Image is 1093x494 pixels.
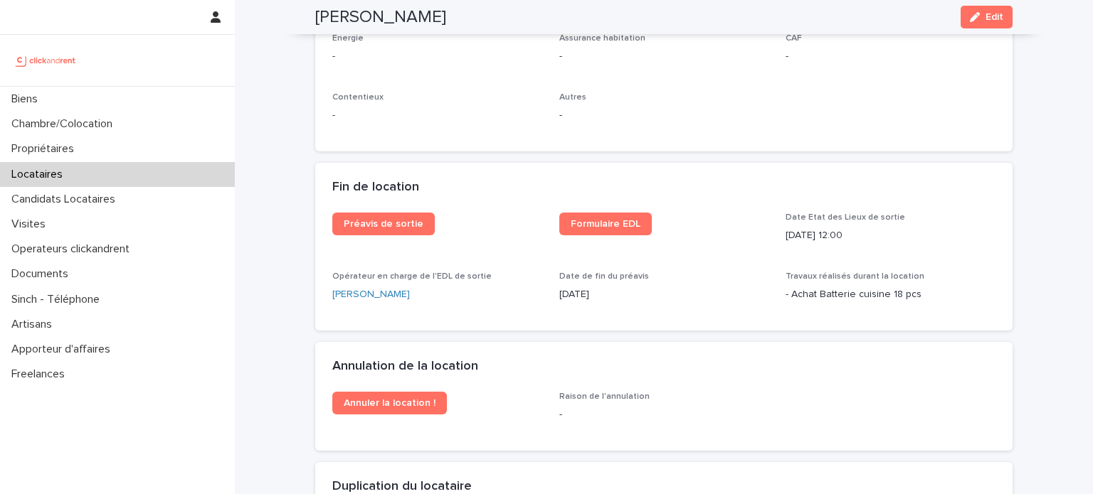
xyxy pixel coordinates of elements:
[332,93,384,102] span: Contentieux
[786,213,905,222] span: Date Etat des Lieux de sortie
[344,398,435,408] span: Annuler la location !
[786,287,996,302] p: - Achat Batterie cuisine 18 pcs
[559,49,769,64] p: -
[11,46,80,75] img: UCB0brd3T0yccxBKYDjQ
[786,272,924,281] span: Travaux réalisés durant la location
[332,180,419,195] h2: Fin de location
[332,272,492,281] span: Opérateur en charge de l'EDL de sortie
[6,318,63,331] p: Artisans
[559,93,586,102] span: Autres
[786,228,996,243] p: [DATE] 12:00
[332,359,478,375] h2: Annulation de la location
[6,267,80,281] p: Documents
[344,219,423,229] span: Préavis de sortie
[6,218,57,231] p: Visites
[6,168,74,181] p: Locataires
[786,34,802,43] span: CAF
[559,392,650,401] span: Raison de l'annulation
[559,272,649,281] span: Date de fin du préavis
[961,6,1013,28] button: Edit
[6,117,124,131] p: Chambre/Colocation
[986,12,1003,22] span: Edit
[332,392,447,414] a: Annuler la location !
[6,92,49,106] p: Biens
[786,49,996,64] p: -
[6,293,111,306] p: Sinch - Téléphone
[571,219,640,229] span: Formulaire EDL
[332,108,542,123] p: -
[332,213,435,235] a: Préavis de sortie
[6,142,85,156] p: Propriétaires
[315,7,446,28] h2: [PERSON_NAME]
[6,343,122,356] p: Apporteur d'affaires
[559,407,769,422] p: -
[332,49,542,64] p: -
[559,34,645,43] span: Assurance habitation
[6,242,141,256] p: Operateurs clickandrent
[559,287,769,302] p: [DATE]
[332,287,410,302] a: [PERSON_NAME]
[559,213,652,235] a: Formulaire EDL
[6,193,127,206] p: Candidats Locataires
[559,108,769,123] p: -
[6,367,76,381] p: Freelances
[332,34,364,43] span: Énergie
